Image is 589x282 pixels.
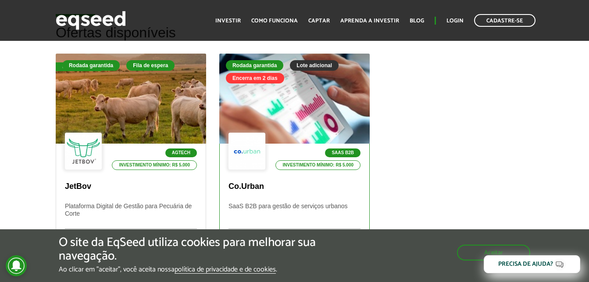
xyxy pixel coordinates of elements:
a: Investir [215,18,241,24]
p: Investimento mínimo: R$ 5.000 [275,160,361,170]
button: Aceitar [457,245,530,260]
a: Cadastre-se [474,14,535,27]
p: Investimento mínimo: R$ 5.000 [112,160,197,170]
p: Co.Urban [228,182,361,192]
a: Captar [308,18,330,24]
a: Como funciona [251,18,298,24]
div: Fila de espera [126,60,175,71]
div: Encerra em 2 dias [226,73,284,83]
div: Lote adicional [290,60,339,71]
p: JetBov [65,182,197,192]
a: Aprenda a investir [340,18,399,24]
div: Rodada garantida [62,60,120,71]
p: Agtech [165,148,197,157]
p: SaaS B2B para gestão de serviços urbanos [228,202,361,229]
p: SaaS B2B [325,148,361,157]
h5: O site da EqSeed utiliza cookies para melhorar sua navegação. [59,236,342,263]
p: Ao clicar em "aceitar", você aceita nossa . [59,265,342,274]
img: EqSeed [56,9,126,32]
a: Login [446,18,464,24]
a: Blog [410,18,424,24]
a: política de privacidade e de cookies [175,266,276,274]
div: Rodada garantida [226,60,283,71]
p: Plataforma Digital de Gestão para Pecuária de Corte [65,202,197,229]
div: Fila de espera [56,62,105,71]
